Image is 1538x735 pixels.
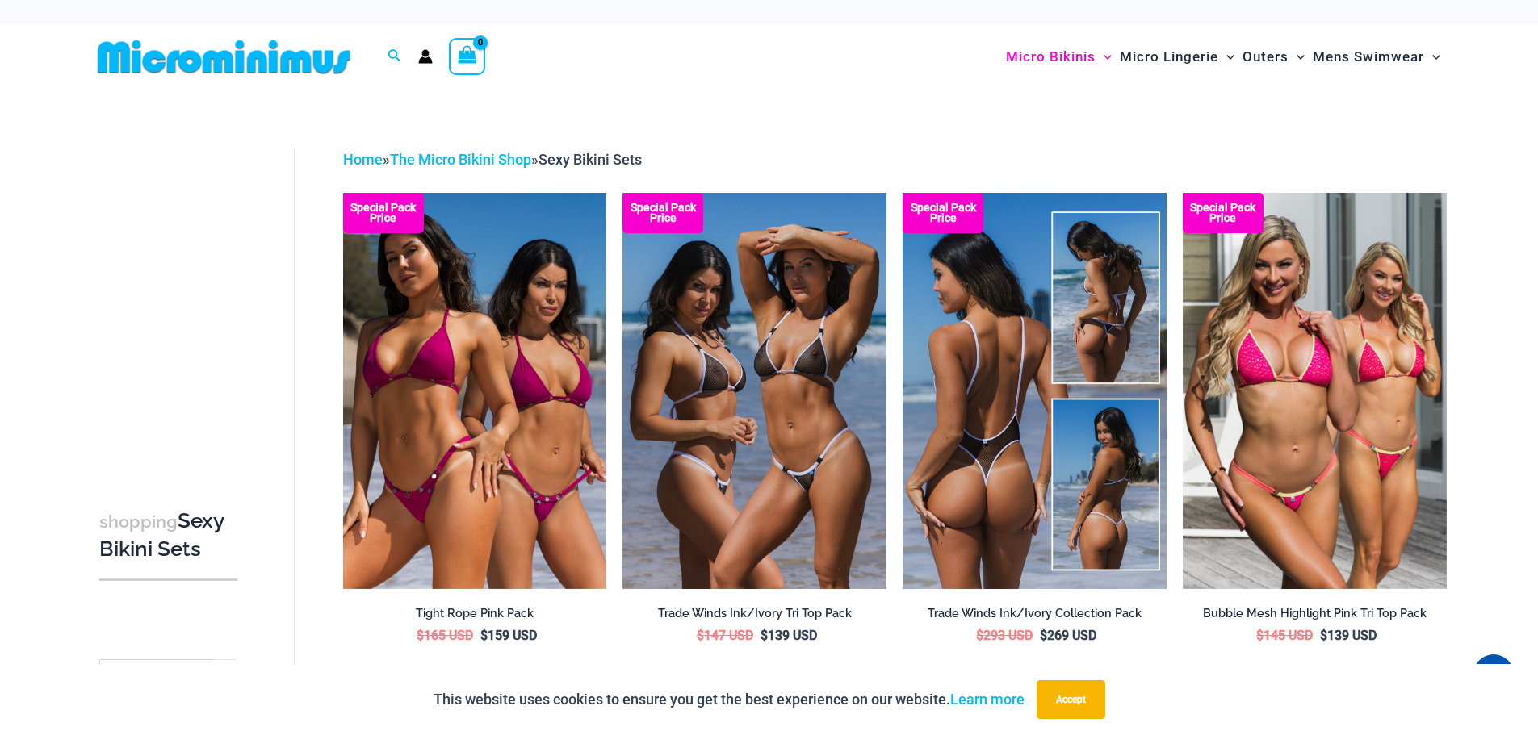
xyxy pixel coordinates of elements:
[1424,36,1440,77] span: Menu Toggle
[622,606,886,627] a: Trade Winds Ink/Ivory Tri Top Pack
[91,39,357,75] img: MM SHOP LOGO FLAT
[1243,36,1289,77] span: Outers
[99,512,178,532] span: shopping
[1320,628,1377,643] bdi: 139 USD
[622,193,886,588] a: Top Bum Pack Top Bum Pack bTop Bum Pack b
[449,38,486,75] a: View Shopping Cart, empty
[761,628,768,643] span: $
[1289,36,1305,77] span: Menu Toggle
[1256,628,1264,643] span: $
[903,606,1167,621] h2: Trade Winds Ink/Ivory Collection Pack
[622,193,886,588] img: Top Bum Pack
[99,659,237,686] span: - Shop Fabric Type
[761,628,817,643] bdi: 139 USD
[1006,36,1096,77] span: Micro Bikinis
[390,151,531,168] a: The Micro Bikini Shop
[418,49,433,64] a: Account icon link
[976,628,983,643] span: $
[1183,606,1447,621] h2: Bubble Mesh Highlight Pink Tri Top Pack
[343,151,383,168] a: Home
[1040,628,1096,643] bdi: 269 USD
[1183,193,1447,588] a: Tri Top Pack F Tri Top Pack BTri Top Pack B
[343,203,424,223] b: Special Pack Price
[697,628,704,643] span: $
[99,135,245,457] iframe: TrustedSite Certified
[343,606,607,621] h2: Tight Rope Pink Pack
[343,193,607,588] a: Collection Pack F Collection Pack B (3)Collection Pack B (3)
[622,203,703,223] b: Special Pack Price
[999,30,1448,84] nav: Site Navigation
[1309,32,1444,81] a: Mens SwimwearMenu ToggleMenu Toggle
[950,691,1025,708] a: Learn more
[343,151,642,168] span: » »
[697,628,753,643] bdi: 147 USD
[343,606,607,627] a: Tight Rope Pink Pack
[1040,628,1047,643] span: $
[480,628,488,643] span: $
[903,193,1167,588] a: Collection Pack Collection Pack b (1)Collection Pack b (1)
[1218,36,1234,77] span: Menu Toggle
[903,203,983,223] b: Special Pack Price
[903,606,1167,627] a: Trade Winds Ink/Ivory Collection Pack
[343,193,607,588] img: Collection Pack F
[539,151,642,168] span: Sexy Bikini Sets
[1320,628,1327,643] span: $
[1120,36,1218,77] span: Micro Lingerie
[1238,32,1309,81] a: OutersMenu ToggleMenu Toggle
[1037,680,1105,719] button: Accept
[903,193,1167,588] img: Collection Pack b (1)
[1183,203,1264,223] b: Special Pack Price
[1116,32,1238,81] a: Micro LingerieMenu ToggleMenu Toggle
[1096,36,1112,77] span: Menu Toggle
[976,628,1033,643] bdi: 293 USD
[1256,628,1313,643] bdi: 145 USD
[417,628,473,643] bdi: 165 USD
[100,660,237,685] span: - Shop Fabric Type
[417,628,424,643] span: $
[434,687,1025,712] p: This website uses cookies to ensure you get the best experience on our website.
[388,47,402,67] a: Search icon link
[622,606,886,621] h2: Trade Winds Ink/Ivory Tri Top Pack
[1183,193,1447,588] img: Tri Top Pack F
[1002,32,1116,81] a: Micro BikinisMenu ToggleMenu Toggle
[480,628,537,643] bdi: 159 USD
[1183,606,1447,627] a: Bubble Mesh Highlight Pink Tri Top Pack
[1313,36,1424,77] span: Mens Swimwear
[99,507,237,563] h3: Sexy Bikini Sets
